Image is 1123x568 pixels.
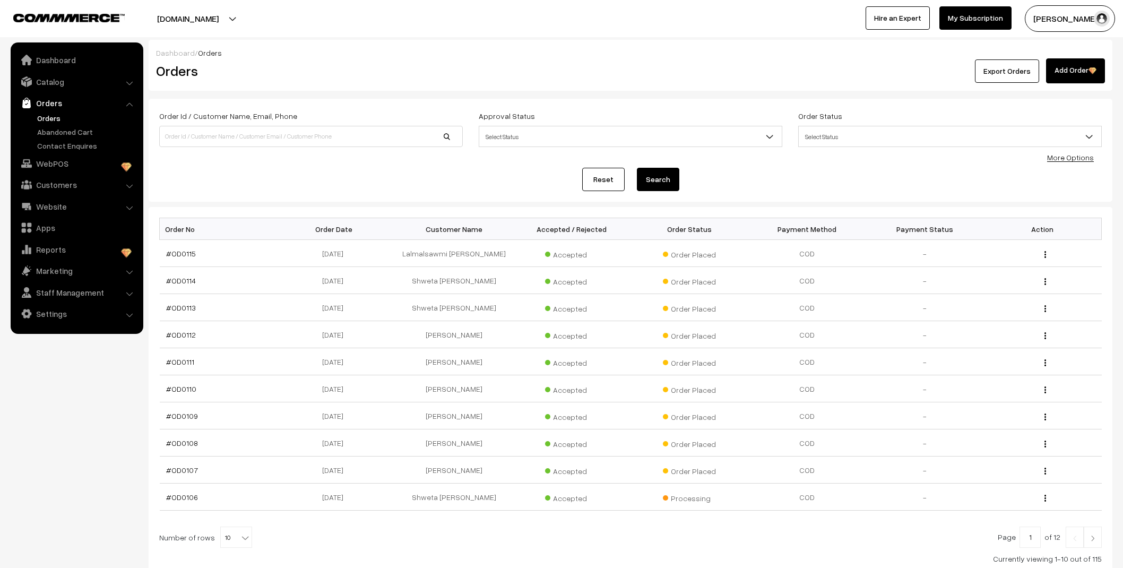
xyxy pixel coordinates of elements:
th: Payment Method [748,218,866,240]
button: Export Orders [975,59,1039,83]
a: Contact Enquires [34,140,140,151]
img: Menu [1044,332,1046,339]
label: Order Status [798,110,842,122]
a: Staff Management [13,283,140,302]
img: user [1094,11,1110,27]
span: Orders [198,48,222,57]
span: Select Status [798,126,1102,147]
td: COD [748,240,866,267]
th: Action [984,218,1102,240]
span: Accepted [545,490,598,504]
td: [DATE] [277,321,395,348]
td: - [866,429,984,457]
span: Accepted [545,273,598,287]
a: #OD0115 [166,249,196,258]
th: Accepted / Rejected [513,218,630,240]
a: #OD0114 [166,276,196,285]
img: Menu [1044,251,1046,258]
td: [DATE] [277,294,395,321]
th: Customer Name [395,218,513,240]
img: Menu [1044,468,1046,475]
a: #OD0110 [166,384,196,393]
span: Select Status [479,126,782,147]
th: Order No [160,218,278,240]
a: WebPOS [13,154,140,173]
label: Order Id / Customer Name, Email, Phone [159,110,297,122]
td: COD [748,375,866,402]
span: Order Placed [663,273,716,287]
span: Page [998,532,1016,541]
img: Menu [1044,414,1046,420]
a: Website [13,197,140,216]
span: Number of rows [159,532,215,543]
span: 10 [220,527,252,548]
td: - [866,402,984,429]
td: [PERSON_NAME] [395,321,513,348]
td: COD [748,294,866,321]
span: Order Placed [663,300,716,314]
th: Order Status [630,218,748,240]
a: Orders [34,113,140,124]
span: Accepted [545,382,598,395]
a: Add Order [1046,58,1105,83]
button: Search [637,168,679,191]
td: Shweta [PERSON_NAME] [395,484,513,511]
td: [PERSON_NAME] [395,457,513,484]
td: Shweta [PERSON_NAME] [395,294,513,321]
a: Customers [13,175,140,194]
td: - [866,294,984,321]
span: Select Status [479,127,782,146]
label: Approval Status [479,110,535,122]
span: Order Placed [663,409,716,423]
span: Order Placed [663,463,716,477]
a: Catalog [13,72,140,91]
td: COD [748,429,866,457]
a: Apps [13,218,140,237]
a: Dashboard [156,48,195,57]
a: Hire an Expert [866,6,930,30]
a: Marketing [13,261,140,280]
span: Accepted [545,328,598,341]
td: COD [748,348,866,375]
a: #OD0106 [166,493,198,502]
span: Processing [663,490,716,504]
td: [DATE] [277,375,395,402]
span: Accepted [545,436,598,450]
td: [DATE] [277,457,395,484]
td: COD [748,321,866,348]
a: Orders [13,93,140,113]
a: #OD0113 [166,303,196,312]
img: Menu [1044,495,1046,502]
div: / [156,47,1105,58]
img: Menu [1044,359,1046,366]
img: Right [1088,535,1098,541]
td: [DATE] [277,240,395,267]
span: Order Placed [663,328,716,341]
td: - [866,375,984,402]
td: [PERSON_NAME] [395,348,513,375]
input: Order Id / Customer Name / Customer Email / Customer Phone [159,126,463,147]
td: Lalmalsawmi [PERSON_NAME] [395,240,513,267]
span: Accepted [545,246,598,260]
button: [PERSON_NAME] [1025,5,1115,32]
td: - [866,240,984,267]
a: COMMMERCE [13,11,106,23]
th: Payment Status [866,218,984,240]
img: Menu [1044,441,1046,447]
a: #OD0108 [166,438,198,447]
td: [DATE] [277,402,395,429]
td: Shweta [PERSON_NAME] [395,267,513,294]
a: Reset [582,168,625,191]
span: Accepted [545,300,598,314]
a: Settings [13,304,140,323]
td: [DATE] [277,429,395,457]
img: Menu [1044,386,1046,393]
span: Accepted [545,409,598,423]
td: - [866,457,984,484]
td: COD [748,484,866,511]
img: Menu [1044,278,1046,285]
img: Left [1070,535,1079,541]
a: Dashboard [13,50,140,70]
span: Order Placed [663,355,716,368]
a: More Options [1047,153,1094,162]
